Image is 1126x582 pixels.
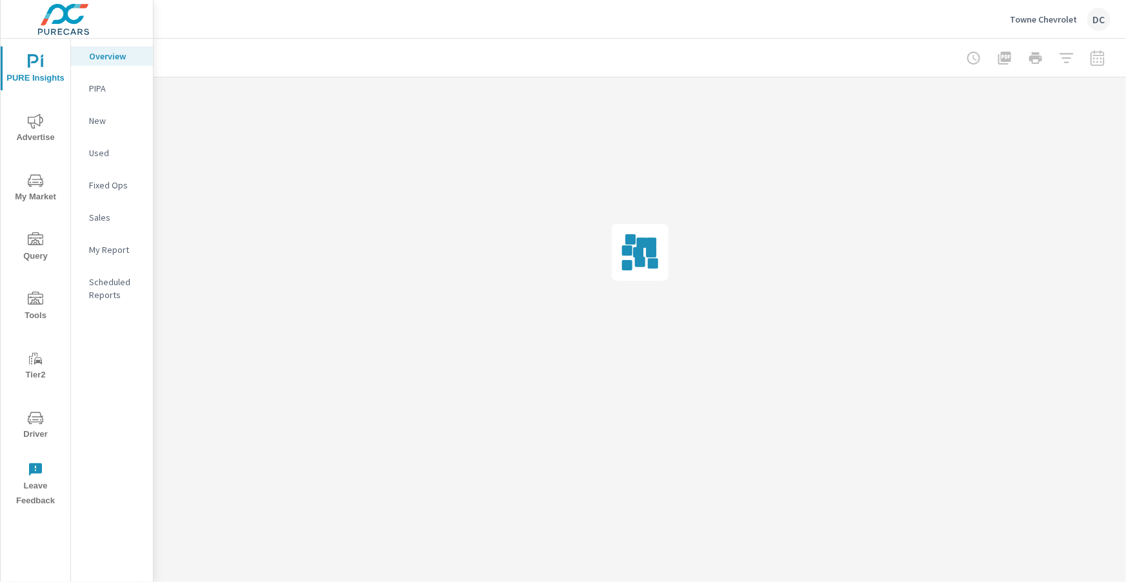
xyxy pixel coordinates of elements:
[5,351,66,383] span: Tier2
[89,211,143,224] p: Sales
[5,232,66,264] span: Query
[5,410,66,442] span: Driver
[5,54,66,86] span: PURE Insights
[71,240,153,259] div: My Report
[89,50,143,63] p: Overview
[89,179,143,192] p: Fixed Ops
[71,111,153,130] div: New
[89,243,143,256] p: My Report
[5,292,66,323] span: Tools
[71,176,153,195] div: Fixed Ops
[71,272,153,305] div: Scheduled Reports
[89,114,143,127] p: New
[71,143,153,163] div: Used
[71,79,153,98] div: PIPA
[5,173,66,205] span: My Market
[71,46,153,66] div: Overview
[71,208,153,227] div: Sales
[89,276,143,301] p: Scheduled Reports
[89,82,143,95] p: PIPA
[1010,14,1077,25] p: Towne Chevrolet
[1,39,70,514] div: nav menu
[89,146,143,159] p: Used
[5,114,66,145] span: Advertise
[1087,8,1111,31] div: DC
[5,462,66,508] span: Leave Feedback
